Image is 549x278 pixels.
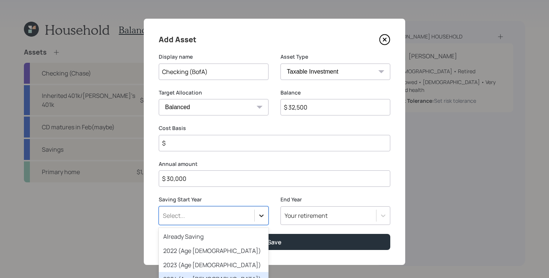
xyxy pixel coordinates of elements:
[159,160,390,168] label: Annual amount
[159,89,269,96] label: Target Allocation
[159,196,269,203] label: Saving Start Year
[280,89,390,96] label: Balance
[280,53,390,61] label: Asset Type
[285,211,328,220] div: Your retirement
[267,238,282,246] div: Save
[159,258,269,272] div: 2023 (Age [DEMOGRAPHIC_DATA])
[163,211,185,220] div: Select...
[159,229,269,244] div: Already Saving
[159,234,390,250] button: Save
[159,244,269,258] div: 2022 (Age [DEMOGRAPHIC_DATA])
[280,196,390,203] label: End Year
[159,53,269,61] label: Display name
[159,124,390,132] label: Cost Basis
[159,34,196,46] h4: Add Asset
